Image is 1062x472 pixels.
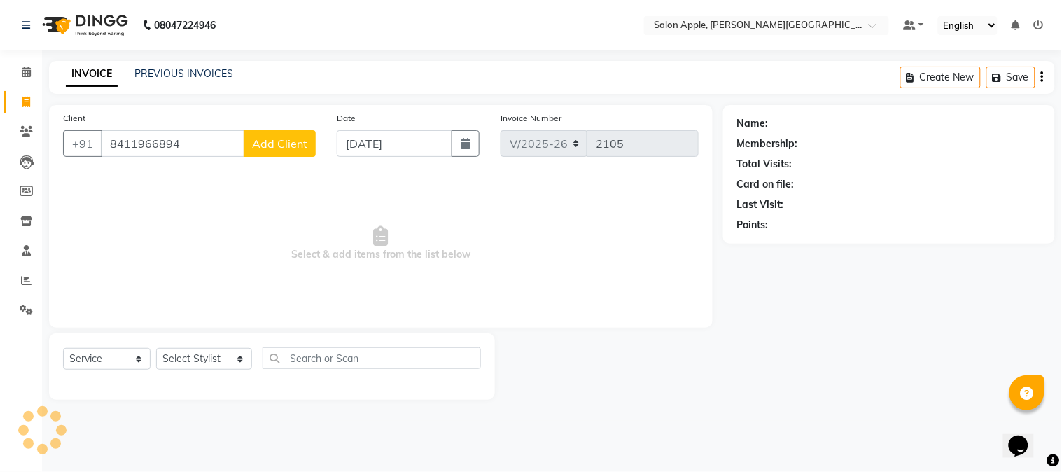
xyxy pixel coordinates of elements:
label: Date [337,112,356,125]
div: Name: [737,116,769,131]
button: Add Client [244,130,316,157]
b: 08047224946 [154,6,216,45]
button: Save [986,67,1035,88]
div: Last Visit: [737,197,784,212]
input: Search or Scan [263,347,481,369]
label: Invoice Number [501,112,561,125]
label: Client [63,112,85,125]
button: Create New [900,67,981,88]
a: INVOICE [66,62,118,87]
button: +91 [63,130,102,157]
div: Points: [737,218,769,232]
div: Membership: [737,137,798,151]
div: Total Visits: [737,157,792,172]
img: logo [36,6,132,45]
span: Add Client [252,137,307,151]
input: Search by Name/Mobile/Email/Code [101,130,244,157]
div: Card on file: [737,177,795,192]
span: Select & add items from the list below [63,174,699,314]
a: PREVIOUS INVOICES [134,67,233,80]
iframe: chat widget [1003,416,1048,458]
